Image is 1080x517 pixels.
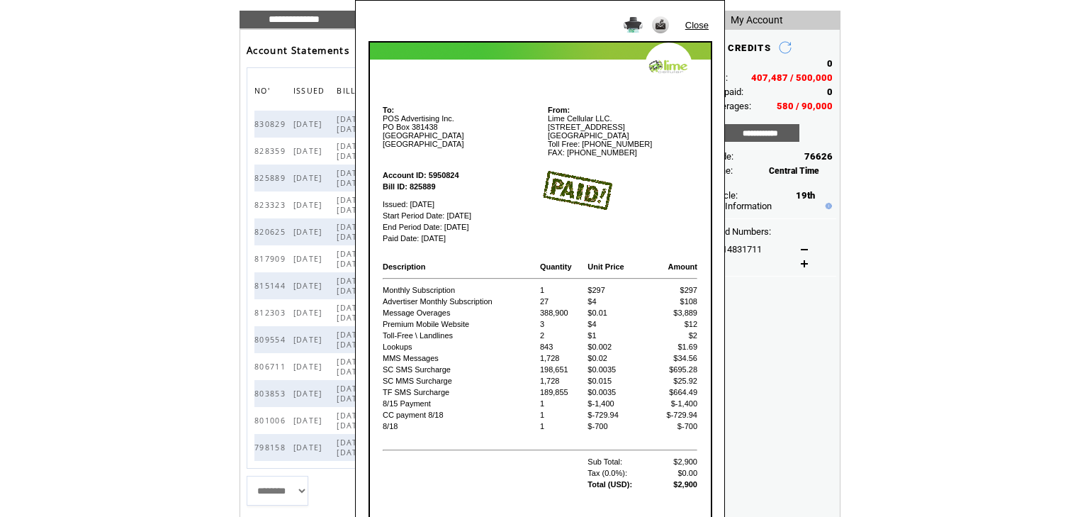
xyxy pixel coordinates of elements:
td: $34.56 [653,353,698,363]
td: $-700 [653,421,698,431]
img: logo image [370,43,711,89]
td: $0.01 [587,308,651,318]
td: 189,855 [539,387,585,397]
td: $3,889 [653,308,698,318]
b: Unit Price [587,262,624,271]
td: 388,900 [539,308,585,318]
td: SC SMS Surcharge [382,365,538,374]
td: $108 [653,296,698,306]
b: Quantity [540,262,572,271]
td: $4 [587,296,651,306]
td: Toll-Free \ Landlines [382,330,538,340]
td: $297 [587,285,651,295]
td: Premium Mobile Website [382,319,538,329]
td: 843 [539,342,585,352]
td: Tax (0.0%): [587,468,651,478]
td: 1 [539,421,585,431]
td: Advertiser Monthly Subscription [382,296,538,306]
td: $664.49 [653,387,698,397]
td: $-1,400 [587,399,651,408]
td: 198,651 [539,365,585,374]
td: Start Period Date: [DATE] [382,211,539,221]
td: Paid Date: [DATE] [382,233,539,243]
b: Amount [668,262,697,271]
td: $297 [653,285,698,295]
td: 1,728 [539,376,585,386]
td: $695.28 [653,365,698,374]
td: $0.0035 [587,365,651,374]
td: $-729.94 [653,410,698,420]
td: End Period Date: [DATE] [382,222,539,232]
td: $-700 [587,421,651,431]
td: $0.002 [587,342,651,352]
td: 2 [539,330,585,340]
td: 1 [539,399,585,408]
td: CC payment 8/18 [382,410,538,420]
td: Message Overages [382,308,538,318]
td: 8/18 [382,421,538,431]
td: $0.02 [587,353,651,363]
img: Print it [624,17,643,33]
td: $12 [653,319,698,329]
td: 27 [539,296,585,306]
td: 8/15 Payment [382,399,538,408]
img: paid image [541,171,612,210]
td: $-729.94 [587,410,651,420]
b: $2,900 [673,480,697,489]
td: Monthly Subscription [382,285,538,295]
td: 1,728 [539,353,585,363]
td: $0.00 [653,468,698,478]
td: TF SMS Surcharge [382,387,538,397]
td: SC MMS Surcharge [382,376,538,386]
b: From: [548,106,570,114]
td: 1 [539,285,585,295]
td: Lookups [382,342,538,352]
b: To: [383,106,394,114]
td: $2,900 [653,457,698,467]
b: Account ID: 5950824 [383,171,459,179]
td: POS Advertising Inc. PO Box 381438 [GEOGRAPHIC_DATA] [GEOGRAPHIC_DATA] [382,105,539,157]
td: 1 [539,410,585,420]
td: $-1,400 [653,399,698,408]
td: 3 [539,319,585,329]
td: Lime Cellular LLC. [STREET_ADDRESS] [GEOGRAPHIC_DATA] Toll Free: [PHONE_NUMBER] FAX: [PHONE_NUMBER] [541,105,698,157]
a: Send it to my email [652,26,669,35]
td: Sub Total: [587,457,651,467]
td: Issued: [DATE] [382,193,539,209]
td: $0.0035 [587,387,651,397]
td: $1.69 [653,342,698,352]
img: Send it to my email [652,16,669,33]
td: $2 [653,330,698,340]
b: Description [383,262,426,271]
a: Close [685,20,709,30]
td: MMS Messages [382,353,538,363]
td: $4 [587,319,651,329]
td: $25.92 [653,376,698,386]
b: Total (USD): [587,480,632,489]
td: $0.015 [587,376,651,386]
b: Bill ID: 825889 [383,182,436,191]
td: $1 [587,330,651,340]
